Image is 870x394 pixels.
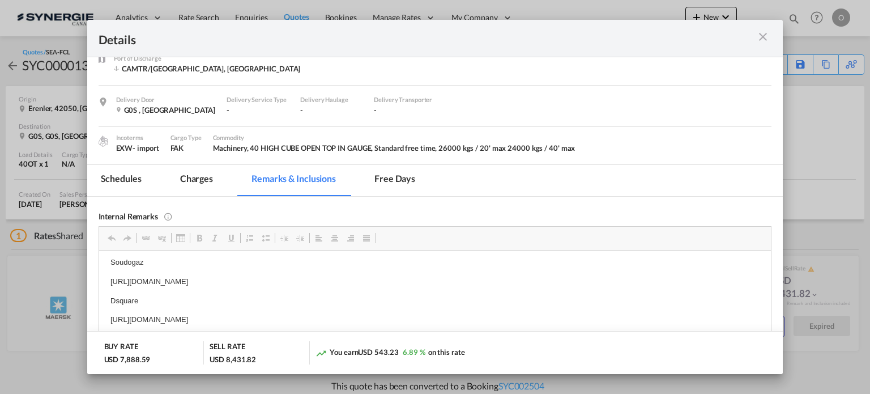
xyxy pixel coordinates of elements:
strong: —--------------------------------------------------------------- [11,110,173,118]
div: Delivery Door [116,95,216,105]
span: 6.89 % [403,348,425,357]
a: Underline (Ctrl+U) [223,231,239,245]
md-icon: icon-close m-3 fg-AAA8AD cursor [756,30,770,44]
a: Table [173,231,189,245]
div: CAMTR/Montreal, QC [114,63,301,74]
span: Machinery [213,143,250,152]
div: Cargo Type [170,133,202,143]
span: , [247,143,249,152]
div: USD 7,888.59 [104,354,151,365]
div: Delivery Haulage [300,95,362,105]
a: Redo (Ctrl+Y) [120,231,135,245]
a: Insert/Remove Bulleted List [258,231,274,245]
span: 26000 kgs / 20' max 24000 kgs / 40' max [438,143,575,152]
span: Standard free time [374,143,438,152]
div: Delivery Service Type [227,95,289,105]
span: , [371,143,373,152]
a: Increase Indent [292,231,308,245]
span: 40 HIGH CUBE OPEN TOP IN GAUGE [250,143,374,152]
p: [URL][DOMAIN_NAME] [11,63,661,75]
a: Unlink [154,231,170,245]
div: G0S , Canada [116,105,216,115]
a: Insert/Remove Numbered List [242,231,258,245]
md-icon: This remarks only visible for internal user and will not be printed on Quote PDF [164,211,173,220]
div: - [374,105,436,115]
a: Centre [327,231,343,245]
p: Soudogaz [11,6,661,18]
md-icon: icon-trending-up [315,348,327,359]
body: Editor, editor5 [11,11,661,23]
a: Decrease Indent [276,231,292,245]
div: You earn on this rate [315,347,464,359]
div: Port of Discharge [114,53,301,63]
div: Internal Remarks [99,211,772,221]
div: - [300,105,362,115]
span: USD 543.23 [358,348,398,357]
div: USD 8,431.82 [210,354,256,365]
strong: Origin Charges Pick-up location : [11,12,72,33]
a: Link (Ctrl+K) [138,231,154,245]
div: SELL RATE [210,341,245,354]
p: [URL][DOMAIN_NAME] [11,102,661,114]
p: Dsquare [11,45,661,57]
div: BUY RATE [104,341,138,354]
a: Italic (Ctrl+I) [207,231,223,245]
a: Justify [359,231,374,245]
div: EXW [116,143,159,153]
md-tab-item: Remarks & Inclusions [238,165,349,196]
p: [URL][DOMAIN_NAME] [11,26,661,37]
md-tab-item: Free days [361,165,429,196]
div: FAK [170,143,202,153]
a: Align Left [311,231,327,245]
md-pagination-wrapper: Use the left and right arrow keys to navigate between tabs [87,165,441,196]
div: Details [99,31,705,45]
div: Incoterms [116,133,159,143]
p: Currency is converted based on the date of sailing 1 hour free for loading (unloading), 125.00$ /... [11,43,661,101]
div: - [227,105,289,115]
img: cargo.png [97,135,109,147]
div: - import [133,143,159,153]
a: Align Right [343,231,359,245]
div: Delivery Transporter [374,95,436,105]
body: Editor, editor6 [11,6,661,114]
a: Bold (Ctrl+B) [191,231,207,245]
span: , [435,143,437,152]
div: Commodity [213,133,575,143]
md-dialog: Pickup Door ... [87,20,783,375]
md-tab-item: Charges [167,165,227,196]
a: Undo (Ctrl+Z) [104,231,120,245]
p: Former Lojistik [11,83,661,95]
md-tab-item: Schedules [87,165,155,196]
iframe: Editor, editor6 [99,251,771,364]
